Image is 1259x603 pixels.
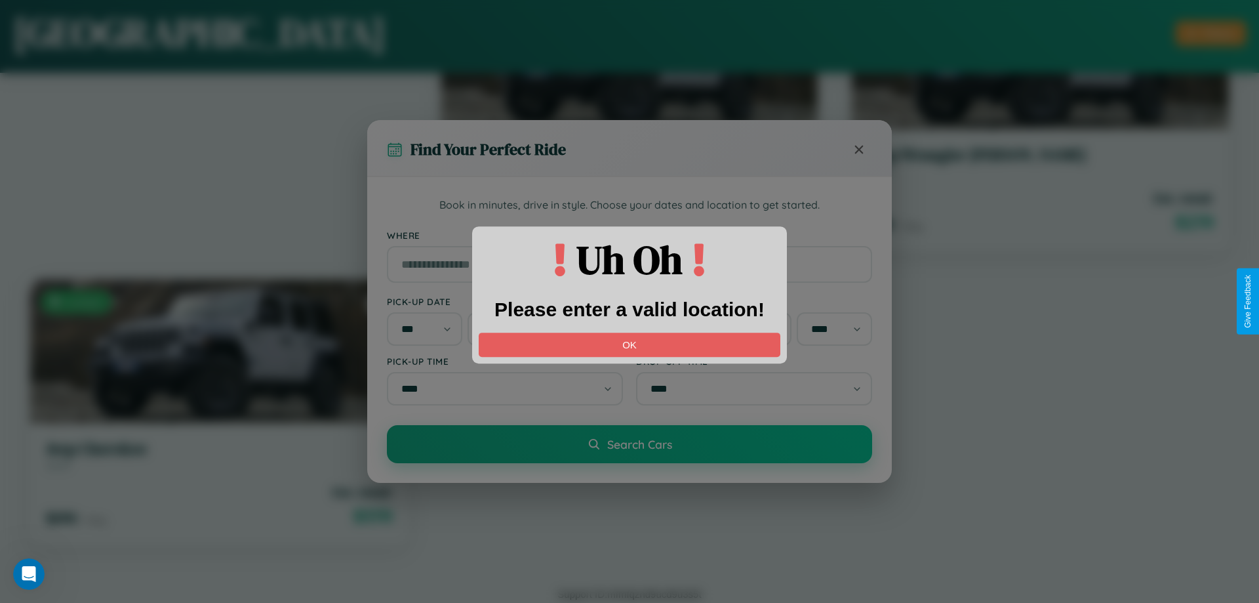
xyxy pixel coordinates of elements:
[387,230,872,241] label: Where
[410,138,566,160] h3: Find Your Perfect Ride
[636,356,872,367] label: Drop-off Time
[387,197,872,214] p: Book in minutes, drive in style. Choose your dates and location to get started.
[387,296,623,307] label: Pick-up Date
[607,437,672,451] span: Search Cars
[387,356,623,367] label: Pick-up Time
[636,296,872,307] label: Drop-off Date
